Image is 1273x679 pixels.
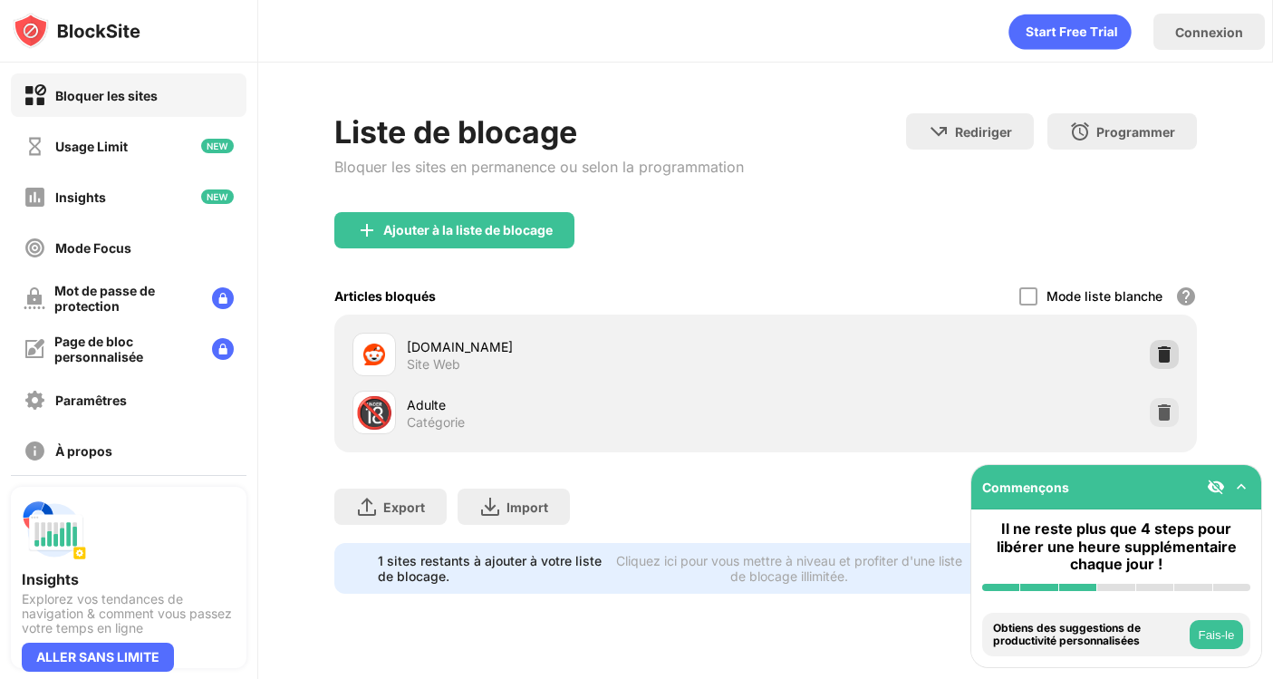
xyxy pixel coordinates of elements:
[955,124,1012,140] div: Rediriger
[55,189,106,205] div: Insights
[24,84,46,107] img: block-on.svg
[1046,288,1162,304] div: Mode liste blanche
[383,500,425,515] div: Export
[55,393,127,408] div: Paramêtres
[22,643,174,672] div: ALLER SANS LIMITE
[1207,478,1225,496] img: eye-not-visible.svg
[55,240,131,256] div: Mode Focus
[993,622,1185,648] div: Obtiens des suggestions de productivité personnalisées
[334,158,744,176] div: Bloquer les sites en permanence ou selon la programmation
[24,237,46,259] img: focus-off.svg
[1008,14,1132,50] div: animation
[982,480,1069,495] div: Commençons
[407,414,465,431] div: Catégorie
[13,13,140,49] img: logo-blocksite.svg
[1175,24,1243,40] div: Connexion
[24,287,45,309] img: password-protection-off.svg
[407,395,766,414] div: Adulte
[378,553,603,584] div: 1 sites restants à ajouter à votre liste de blocage.
[1096,124,1175,140] div: Programmer
[407,356,460,373] div: Site Web
[55,443,112,459] div: À propos
[1232,478,1250,496] img: omni-setup-toggle.svg
[24,440,46,462] img: about-off.svg
[383,223,553,238] div: Ajouter à la liste de blocage
[506,500,548,515] div: Import
[212,338,234,360] img: lock-menu.svg
[334,113,744,150] div: Liste de blocage
[355,394,393,432] div: 🔞
[24,135,46,158] img: time-usage-off.svg
[24,186,46,209] img: insights-off.svg
[54,283,198,314] div: Mot de passe de protection
[212,287,234,309] img: lock-menu.svg
[24,338,45,360] img: customize-block-page-off.svg
[1190,620,1243,649] button: Fais-le
[55,88,158,103] div: Bloquer les sites
[334,288,436,304] div: Articles bloqués
[22,498,87,563] img: push-insights.svg
[24,389,46,412] img: settings-off.svg
[613,553,965,584] div: Cliquez ici pour vous mettre à niveau et profiter d'une liste de blocage illimitée.
[407,337,766,356] div: [DOMAIN_NAME]
[363,344,385,365] img: favicons
[22,592,236,635] div: Explorez vos tendances de navigation & comment vous passez votre temps en ligne
[201,139,234,153] img: new-icon.svg
[982,520,1250,573] div: Il ne reste plus que 4 steps pour libérer une heure supplémentaire chaque jour !
[22,570,236,588] div: Insights
[54,334,198,364] div: Page de bloc personnalisée
[201,189,234,204] img: new-icon.svg
[55,139,128,154] div: Usage Limit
